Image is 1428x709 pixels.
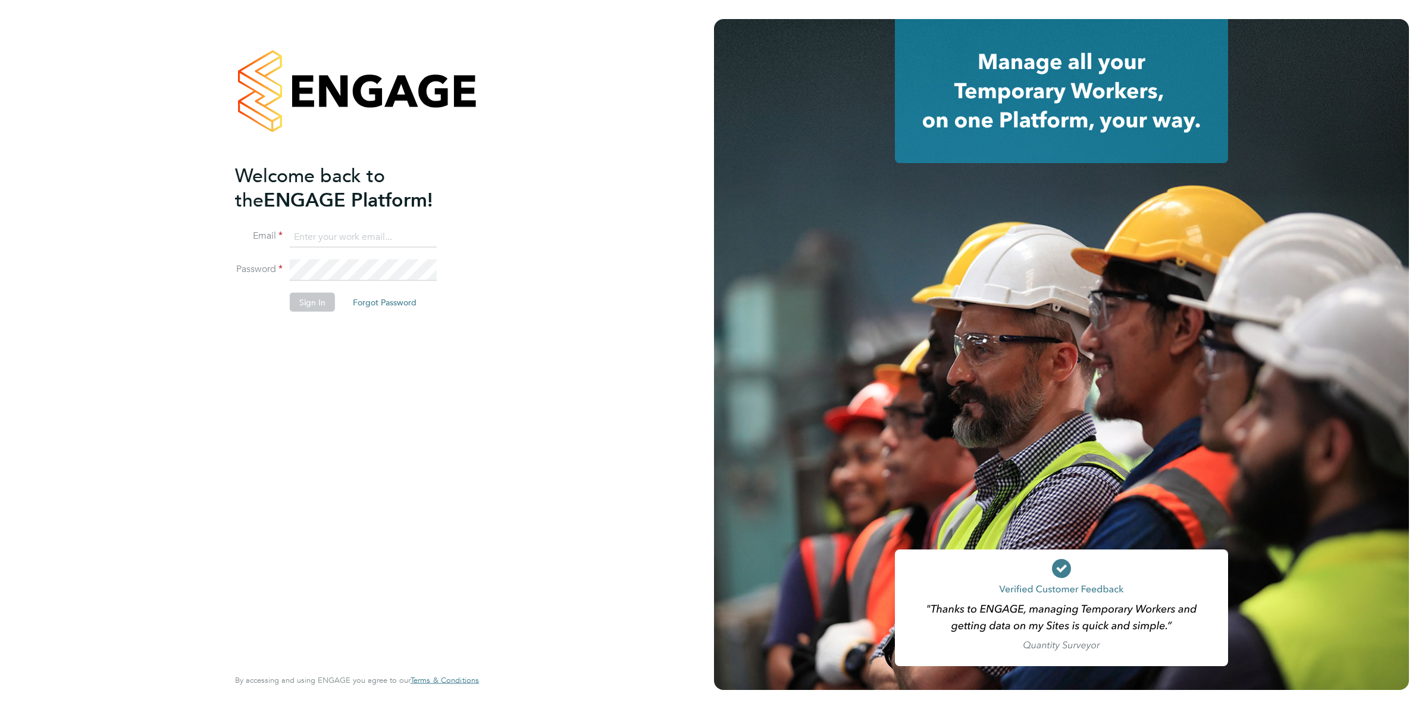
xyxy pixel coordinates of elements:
span: Welcome back to the [235,164,385,211]
input: Enter your work email... [290,226,437,248]
span: By accessing and using ENGAGE you agree to our [235,675,479,685]
a: Terms & Conditions [411,676,479,685]
label: Password [235,263,283,276]
label: Email [235,230,283,242]
button: Forgot Password [343,293,426,312]
button: Sign In [290,293,335,312]
h2: ENGAGE Platform! [235,163,467,212]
